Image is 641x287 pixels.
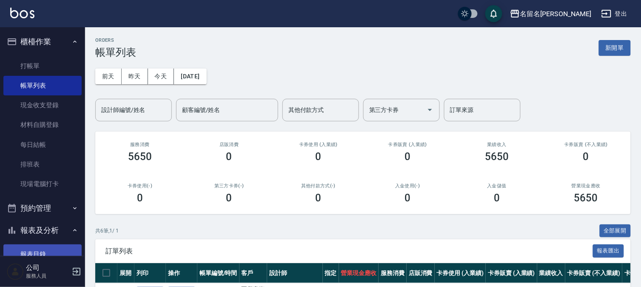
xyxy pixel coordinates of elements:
th: 卡券販賣 (入業績) [486,263,537,283]
button: 前天 [95,69,122,84]
button: 報表匯出 [593,244,624,258]
p: 服務人員 [26,272,69,280]
h3: 5650 [485,151,509,163]
button: 櫃檯作業 [3,31,82,53]
div: 名留名[PERSON_NAME] [520,9,591,19]
h2: 入金儲值 [462,183,531,189]
h3: 0 [226,192,232,204]
h3: 5650 [574,192,598,204]
h3: 0 [583,151,589,163]
a: 每日結帳 [3,135,82,155]
h2: 業績收入 [462,142,531,147]
h2: ORDERS [95,37,136,43]
h3: 0 [316,192,322,204]
h3: 0 [405,192,410,204]
h3: 0 [405,151,410,163]
h2: 卡券販賣 (入業績) [373,142,442,147]
a: 排班表 [3,155,82,174]
h2: 入金使用(-) [373,183,442,189]
th: 店販消費 [407,263,435,283]
img: Logo [10,8,34,18]
a: 報表目錄 [3,244,82,264]
a: 新開單 [599,43,631,52]
button: 新開單 [599,40,631,56]
button: [DATE] [174,69,206,84]
th: 列印 [134,263,166,283]
th: 卡券使用 (入業績) [435,263,486,283]
button: Open [423,103,437,117]
h3: 0 [494,192,500,204]
h2: 卡券使用 (入業績) [284,142,353,147]
h5: 公司 [26,264,69,272]
img: Person [7,263,24,280]
th: 業績收入 [537,263,565,283]
h3: 0 [226,151,232,163]
th: 卡券販賣 (不入業績) [565,263,622,283]
h3: 5650 [128,151,152,163]
button: save [485,5,502,22]
button: 昨天 [122,69,148,84]
th: 營業現金應收 [339,263,379,283]
h3: 服務消費 [105,142,174,147]
th: 指定 [323,263,339,283]
h2: 第三方卡券(-) [195,183,264,189]
th: 服務消費 [379,263,407,283]
h2: 店販消費 [195,142,264,147]
h3: 0 [137,192,143,204]
button: 預約管理 [3,197,82,219]
th: 操作 [166,263,197,283]
span: 訂單列表 [105,247,593,255]
a: 帳單列表 [3,76,82,95]
p: 共 6 筆, 1 / 1 [95,227,119,235]
h2: 其他付款方式(-) [284,183,353,189]
button: 今天 [148,69,174,84]
a: 現金收支登錄 [3,95,82,115]
th: 設計師 [267,263,322,283]
a: 現場電腦打卡 [3,174,82,194]
button: 名留名[PERSON_NAME] [507,5,595,23]
h2: 卡券販賣 (不入業績) [552,142,621,147]
h2: 卡券使用(-) [105,183,174,189]
th: 展開 [117,263,134,283]
button: 報表及分析 [3,219,82,241]
h2: 營業現金應收 [552,183,621,189]
a: 報表匯出 [593,247,624,255]
h3: 0 [316,151,322,163]
button: 全部展開 [600,224,631,238]
th: 帳單編號/時間 [197,263,239,283]
th: 客戶 [239,263,268,283]
button: 登出 [598,6,631,22]
a: 打帳單 [3,56,82,76]
a: 材料自購登錄 [3,115,82,135]
h3: 帳單列表 [95,46,136,58]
